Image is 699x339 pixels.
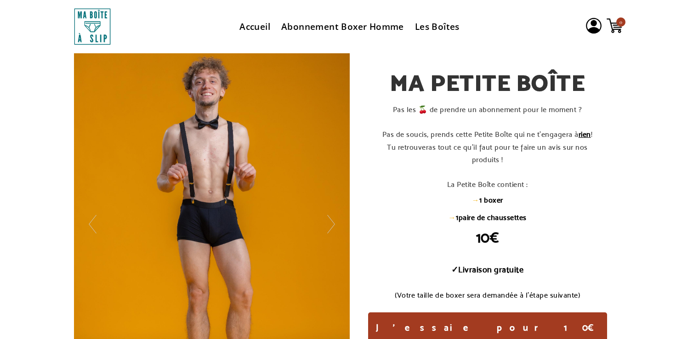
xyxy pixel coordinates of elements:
div: column [166,8,534,45]
span: 0 [616,17,625,27]
span: → [472,196,480,204]
div: module container [166,17,534,36]
div: module container [74,8,166,45]
div: module container [350,72,625,103]
strong: 10€ [476,229,499,246]
strong: Livraison gratuite [451,265,524,275]
p: (Votre taille de boxer sera demandée à l'étape suivante) [377,289,598,301]
span: Pas les 🍒 de prendre un abonnement pour le moment ? [393,105,582,114]
span: MA PETITE BOÎTE [390,68,585,97]
span: J'essaie pour 10€ [375,322,600,333]
a: Accueil [239,21,270,33]
span: rien [579,130,591,139]
a: Les Boîtes [415,21,460,33]
span: Pas de soucis, prends cette Petite Boîte qui ne t'engagera à ! Tu retrouveras tout ce qu'il faut ... [382,130,593,164]
span: → [449,213,456,222]
div: column [534,8,625,45]
img: Ma Boîte à Slip | Abonnement Boxer Homme [74,8,111,45]
div: module container [534,17,625,36]
span: La Petite Boîte contient : [447,180,528,189]
strong: 1 boxer [472,196,503,204]
a: Abonnement Boxer Homme [281,21,404,33]
a: 0 [604,17,625,34]
strong: paire de chaussettes [459,213,527,222]
strong: 1 [449,213,527,222]
div: column [74,8,166,45]
strong: ✓ [451,265,459,275]
div: module container [350,103,625,312]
